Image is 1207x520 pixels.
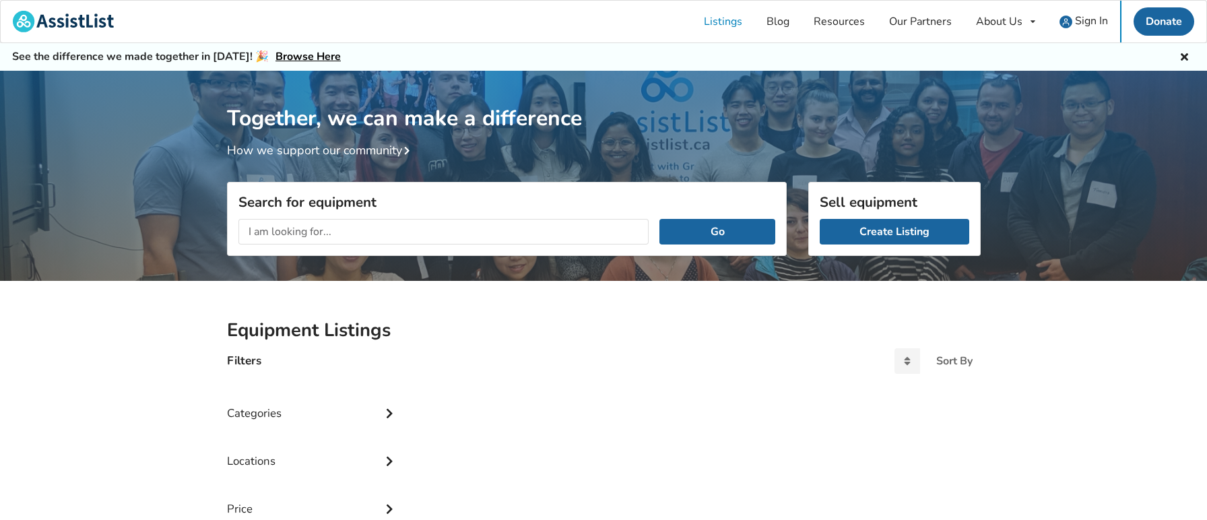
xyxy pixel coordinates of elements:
[227,353,261,368] h4: Filters
[692,1,754,42] a: Listings
[820,193,969,211] h3: Sell equipment
[1059,15,1072,28] img: user icon
[227,319,981,342] h2: Equipment Listings
[238,219,649,245] input: I am looking for...
[1047,1,1120,42] a: user icon Sign In
[877,1,964,42] a: Our Partners
[227,427,399,475] div: Locations
[13,11,114,32] img: assistlist-logo
[275,49,341,64] a: Browse Here
[820,219,969,245] a: Create Listing
[227,379,399,427] div: Categories
[976,16,1022,27] div: About Us
[1134,7,1194,36] a: Donate
[754,1,802,42] a: Blog
[227,142,416,158] a: How we support our community
[238,193,775,211] h3: Search for equipment
[12,50,341,64] h5: See the difference we made together in [DATE]! 🎉
[659,219,775,245] button: Go
[1075,13,1108,28] span: Sign In
[227,71,981,132] h1: Together, we can make a difference
[936,356,973,366] div: Sort By
[802,1,877,42] a: Resources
